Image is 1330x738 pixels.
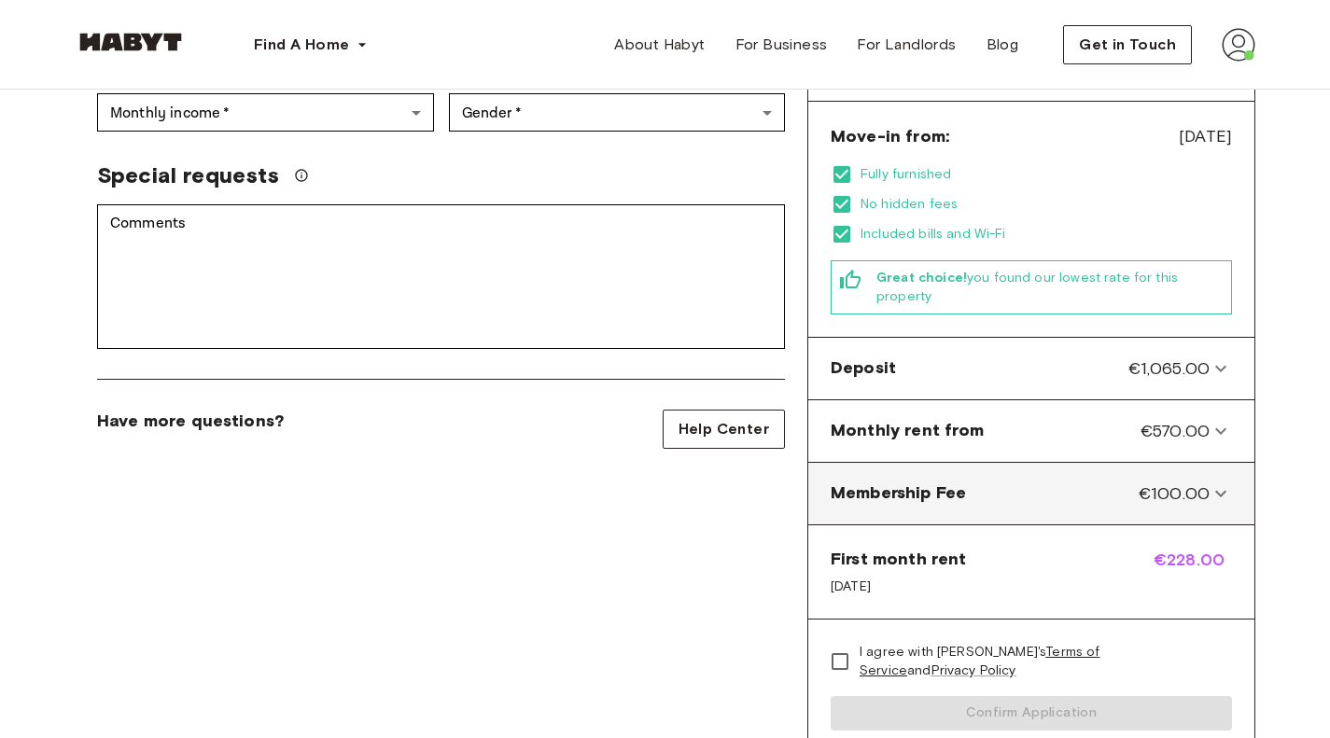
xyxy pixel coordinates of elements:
[239,26,383,63] button: Find A Home
[987,34,1019,56] span: Blog
[876,269,1224,306] span: you found our lowest rate for this property
[97,161,279,189] span: Special requests
[860,643,1217,680] span: I agree with [PERSON_NAME]'s and
[861,195,1232,214] span: No hidden fees
[614,34,705,56] span: About Habyt
[721,26,843,63] a: For Business
[831,578,966,596] span: [DATE]
[831,125,949,147] span: Move-in from:
[1141,419,1210,443] span: €570.00
[294,168,309,183] svg: We'll do our best to accommodate your request, but please note we can't guarantee it will be poss...
[831,481,966,506] span: Membership Fee
[1128,356,1210,381] span: €1,065.00
[831,356,896,381] span: Deposit
[1154,548,1232,596] span: €228.00
[1139,481,1210,506] span: €100.00
[876,270,967,285] b: Great choice!
[816,408,1247,454] div: Monthly rent from€570.00
[842,26,971,63] a: For Landlords
[1079,34,1176,56] span: Get in Touch
[831,419,985,443] span: Monthly rent from
[663,410,785,449] a: Help Center
[97,204,785,349] div: Comments
[75,33,187,51] img: Habyt
[1179,124,1232,148] span: [DATE]
[735,34,828,56] span: For Business
[1222,28,1255,62] img: avatar
[816,345,1247,392] div: Deposit€1,065.00
[831,548,966,570] span: First month rent
[679,418,769,440] span: Help Center
[857,34,956,56] span: For Landlords
[599,26,720,63] a: About Habyt
[254,34,349,56] span: Find A Home
[861,225,1232,244] span: Included bills and Wi-Fi
[97,410,284,432] span: Have more questions?
[972,26,1034,63] a: Blog
[816,470,1247,517] div: Membership Fee€100.00
[861,165,1232,184] span: Fully furnished
[1063,25,1192,64] button: Get in Touch
[931,662,1016,678] a: Privacy Policy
